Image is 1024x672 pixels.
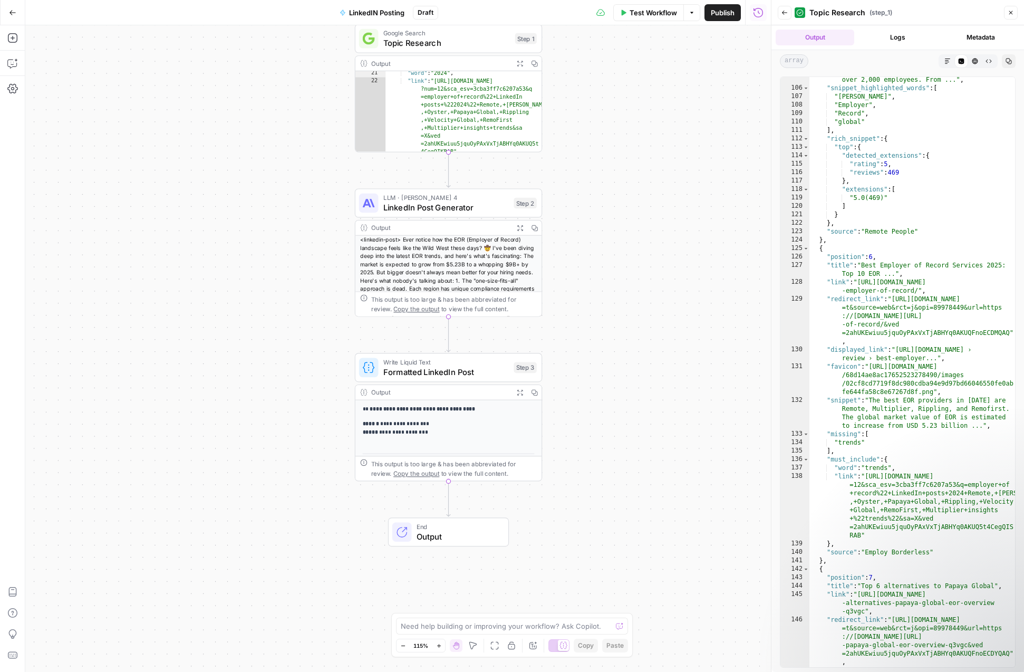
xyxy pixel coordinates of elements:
div: 117 [780,177,809,185]
div: 134 [780,438,809,447]
div: 141 [780,556,809,565]
span: Toggle code folding, rows 142 through 171 [803,565,809,573]
div: 106 [780,84,809,92]
div: 118 [780,185,809,194]
span: Draft [418,8,433,17]
span: Toggle code folding, rows 118 through 120 [803,185,809,194]
div: 137 [780,464,809,472]
div: 130 [780,345,809,362]
span: Toggle code folding, rows 114 through 117 [803,151,809,160]
div: This output is too large & has been abbreviated for review. to view the full content. [371,294,537,314]
div: 125 [780,244,809,253]
span: ( step_1 ) [870,8,892,17]
div: 126 [780,253,809,261]
span: Copy the output [393,305,439,313]
div: 109 [780,109,809,118]
span: Publish [711,7,735,18]
button: Metadata [941,30,1020,45]
button: Logs [858,30,937,45]
div: 124 [780,236,809,244]
div: 142 [780,565,809,573]
span: Output [417,530,499,542]
div: 128 [780,278,809,295]
div: 131 [780,362,809,396]
span: 115% [413,641,428,650]
span: LinkedIN Posting [349,7,404,18]
span: Toggle code folding, rows 136 through 139 [803,455,809,464]
div: 127 [780,261,809,278]
div: 123 [780,227,809,236]
div: 145 [780,590,809,616]
span: array [780,54,808,68]
span: Formatted LinkedIn Post [383,366,509,378]
span: Toggle code folding, rows 106 through 111 [803,84,809,92]
g: Edge from step_3 to end [447,481,450,516]
div: 139 [780,540,809,548]
div: Google SearchTopic ResearchStep 1Output "word":"2024", "link":"[URL][DOMAIN_NAME] ?num=12&sca_esv... [355,24,542,152]
div: 122 [780,219,809,227]
div: Output [371,59,509,68]
div: 112 [780,135,809,143]
span: Google Search [383,28,510,38]
span: End [417,522,499,531]
span: Topic Research [809,7,865,18]
div: 140 [780,548,809,556]
span: Toggle code folding, rows 112 through 122 [803,135,809,143]
span: Toggle code folding, rows 125 through 141 [803,244,809,253]
div: 144 [780,582,809,590]
div: 115 [780,160,809,168]
div: Step 1 [515,33,537,44]
div: 119 [780,194,809,202]
div: 138 [780,472,809,540]
div: 135 [780,447,809,455]
span: Copy the output [393,470,439,477]
div: 108 [780,101,809,109]
div: This output is too large & has been abbreviated for review. to view the full content. [371,459,537,478]
span: Test Workflow [630,7,677,18]
div: 114 [780,151,809,160]
div: LLM · [PERSON_NAME] 4LinkedIn Post GeneratorStep 2Output<linkedin-post> Ever notice how the EOR (... [355,188,542,316]
div: 133 [780,430,809,438]
button: Publish [704,4,741,21]
div: Step 3 [514,362,537,373]
div: 143 [780,573,809,582]
div: 116 [780,168,809,177]
div: 129 [780,295,809,345]
div: 120 [780,202,809,210]
button: Output [776,30,854,45]
div: 136 [780,455,809,464]
div: Step 2 [514,198,537,209]
div: 121 [780,210,809,219]
div: 113 [780,143,809,151]
g: Edge from step_1 to step_2 [447,152,450,188]
span: Toggle code folding, rows 113 through 121 [803,143,809,151]
span: Copy [578,641,594,650]
div: 111 [780,126,809,135]
div: 146 [780,616,809,666]
div: 22 [355,77,385,156]
span: Paste [606,641,624,650]
button: LinkedIN Posting [333,4,411,21]
div: Output [371,223,509,233]
div: 107 [780,92,809,101]
span: Write Liquid Text [383,357,509,367]
g: Edge from step_2 to step_3 [447,317,450,352]
div: EndOutput [355,517,542,546]
div: Output [371,388,509,397]
button: Paste [602,639,628,652]
div: 110 [780,118,809,126]
span: LinkedIn Post Generator [383,201,509,214]
button: Copy [574,639,598,652]
div: 132 [780,396,809,430]
div: 21 [355,70,385,78]
span: Toggle code folding, rows 133 through 135 [803,430,809,438]
span: LLM · [PERSON_NAME] 4 [383,193,509,202]
span: Topic Research [383,37,510,49]
button: Test Workflow [613,4,683,21]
